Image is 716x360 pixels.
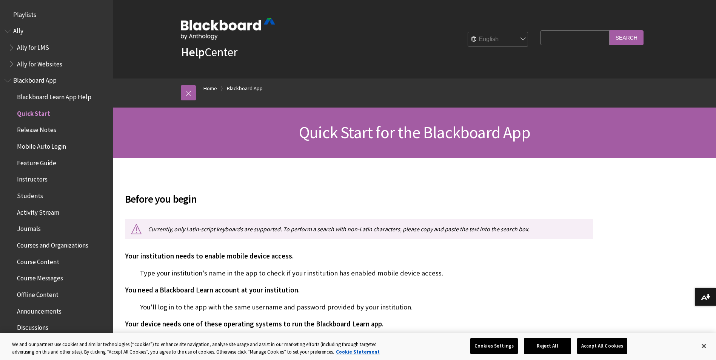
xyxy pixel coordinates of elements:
[17,140,66,150] span: Mobile Auto Login
[125,191,593,207] span: Before you begin
[470,338,518,354] button: Cookies Settings
[13,74,57,85] span: Blackboard App
[17,288,59,298] span: Offline Content
[524,338,571,354] button: Reject All
[299,122,530,143] span: Quick Start for the Blackboard App
[125,268,593,278] p: Type your institution's name in the app to check if your institution has enabled mobile device ac...
[17,173,48,183] span: Instructors
[125,286,300,294] span: You need a Blackboard Learn account at your institution.
[696,338,712,354] button: Close
[181,18,275,40] img: Blackboard by Anthology
[17,124,56,134] span: Release Notes
[181,45,237,60] a: HelpCenter
[468,32,528,47] select: Site Language Selector
[17,189,43,200] span: Students
[13,25,23,35] span: Ally
[12,341,394,355] div: We and our partners use cookies and similar technologies (“cookies”) to enhance site navigation, ...
[17,255,59,266] span: Course Content
[17,272,63,282] span: Course Messages
[17,321,48,331] span: Discussions
[125,320,383,328] span: Your device needs one of these operating systems to run the Blackboard Learn app.
[13,8,36,18] span: Playlists
[17,239,88,249] span: Courses and Organizations
[5,25,109,71] nav: Book outline for Anthology Ally Help
[17,91,91,101] span: Blackboard Learn App Help
[17,206,59,216] span: Activity Stream
[227,84,263,93] a: Blackboard App
[125,302,593,312] p: You'll log in to the app with the same username and password provided by your institution.
[577,338,627,354] button: Accept All Cookies
[610,30,644,45] input: Search
[125,219,593,239] p: Currently, only Latin-script keyboards are supported. To perform a search with non-Latin characte...
[125,252,294,260] span: Your institution needs to enable mobile device access.
[181,45,205,60] strong: Help
[17,58,62,68] span: Ally for Websites
[17,41,49,51] span: Ally for LMS
[5,8,109,21] nav: Book outline for Playlists
[17,107,50,117] span: Quick Start
[17,157,56,167] span: Feature Guide
[17,223,41,233] span: Journals
[203,84,217,93] a: Home
[17,305,62,315] span: Announcements
[336,349,380,355] a: More information about your privacy, opens in a new tab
